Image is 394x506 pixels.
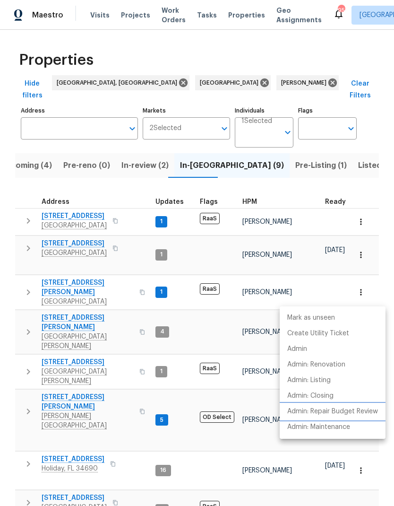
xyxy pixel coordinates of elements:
[287,407,378,417] p: Admin: Repair Budget Review
[287,422,350,432] p: Admin: Maintenance
[287,344,307,354] p: Admin
[287,360,345,370] p: Admin: Renovation
[287,391,334,401] p: Admin: Closing
[287,329,349,339] p: Create Utility Ticket
[287,375,331,385] p: Admin: Listing
[287,313,335,323] p: Mark as unseen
